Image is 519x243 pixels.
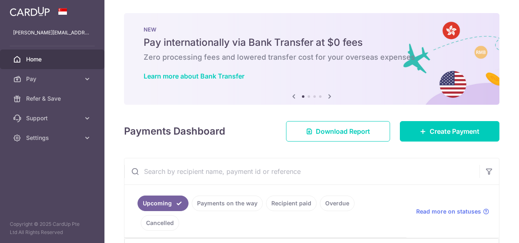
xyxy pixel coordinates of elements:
[144,72,244,80] a: Learn more about Bank Transfer
[144,52,480,62] h6: Zero processing fees and lowered transfer cost for your overseas expenses
[138,196,189,211] a: Upcoming
[13,29,91,37] p: [PERSON_NAME][EMAIL_ADDRESS][DOMAIN_NAME]
[430,126,479,136] span: Create Payment
[26,94,80,103] span: Refer & Save
[124,13,499,105] img: Bank transfer banner
[144,26,480,33] p: NEW
[26,134,80,142] span: Settings
[124,124,225,139] h4: Payments Dashboard
[416,207,489,216] a: Read more on statuses
[124,158,479,184] input: Search by recipient name, payment id or reference
[266,196,317,211] a: Recipient paid
[144,36,480,49] h5: Pay internationally via Bank Transfer at $0 fees
[26,114,80,122] span: Support
[141,215,179,231] a: Cancelled
[10,7,50,16] img: CardUp
[26,75,80,83] span: Pay
[192,196,263,211] a: Payments on the way
[316,126,370,136] span: Download Report
[320,196,355,211] a: Overdue
[26,55,80,63] span: Home
[400,121,499,142] a: Create Payment
[416,207,481,216] span: Read more on statuses
[286,121,390,142] a: Download Report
